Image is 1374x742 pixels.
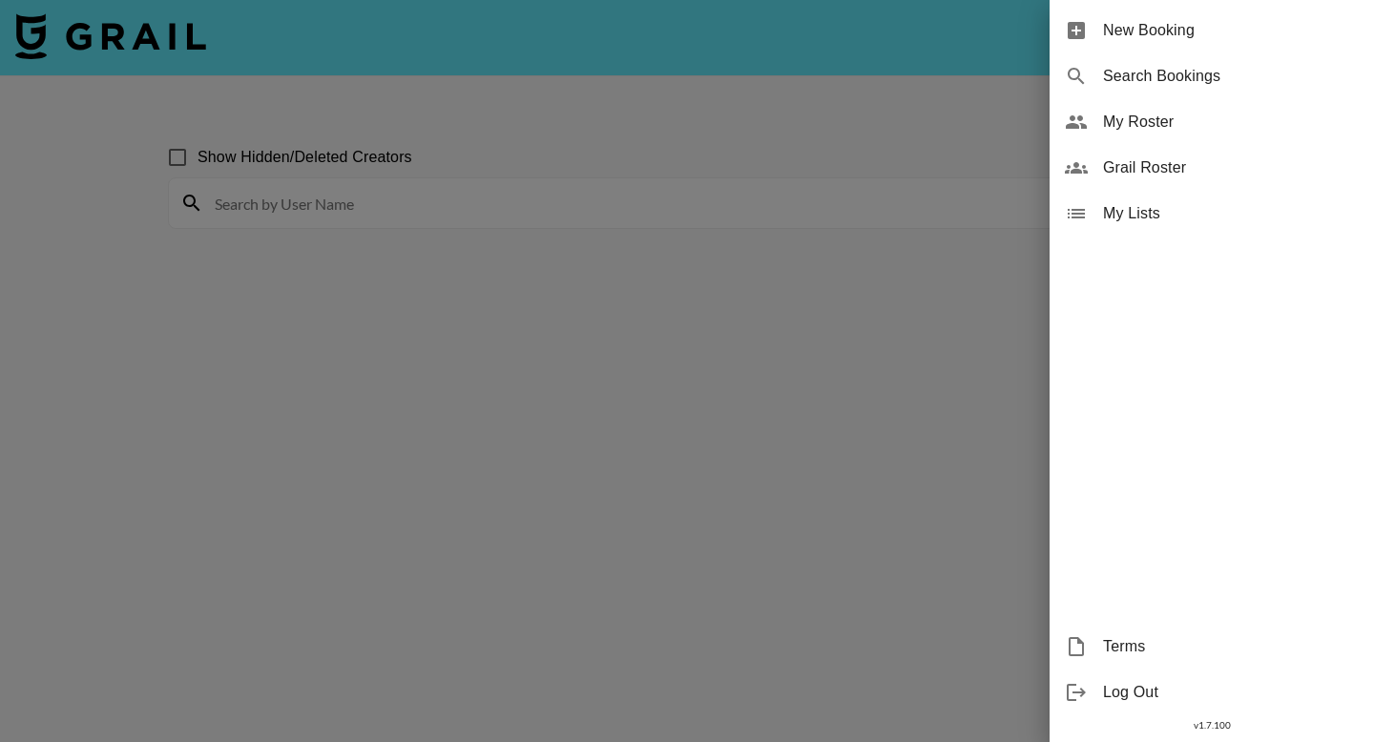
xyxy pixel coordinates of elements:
div: Grail Roster [1050,145,1374,191]
span: New Booking [1103,19,1359,42]
span: Grail Roster [1103,156,1359,179]
div: My Roster [1050,99,1374,145]
span: Log Out [1103,681,1359,704]
div: Log Out [1050,670,1374,715]
div: v 1.7.100 [1050,715,1374,735]
div: My Lists [1050,191,1374,237]
div: Search Bookings [1050,53,1374,99]
div: New Booking [1050,8,1374,53]
div: Terms [1050,624,1374,670]
span: Search Bookings [1103,65,1359,88]
span: Terms [1103,635,1359,658]
span: My Roster [1103,111,1359,134]
span: My Lists [1103,202,1359,225]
